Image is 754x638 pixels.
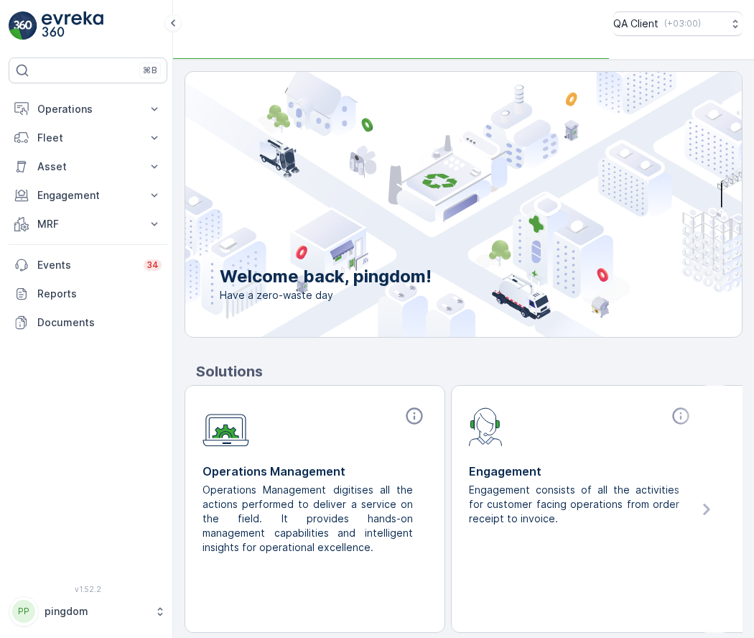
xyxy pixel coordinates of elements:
span: v 1.52.2 [9,585,167,593]
p: MRF [37,217,139,231]
p: Engagement [469,463,694,480]
p: Asset [37,159,139,174]
p: Welcome back, pingdom! [220,265,432,288]
p: Operations Management digitises all the actions performed to deliver a service on the field. It p... [203,483,416,555]
p: Operations Management [203,463,427,480]
p: Reports [37,287,162,301]
a: Reports [9,279,167,308]
a: Documents [9,308,167,337]
p: pingdom [45,604,147,619]
p: Fleet [37,131,139,145]
button: QA Client(+03:00) [613,11,743,36]
button: MRF [9,210,167,239]
p: ( +03:00 ) [664,18,701,29]
p: QA Client [613,17,658,31]
div: PP [12,600,35,623]
p: 34 [146,259,159,271]
button: Operations [9,95,167,124]
img: module-icon [203,406,249,447]
p: Solutions [196,361,743,382]
button: Fleet [9,124,167,152]
img: city illustration [121,72,742,337]
button: Engagement [9,181,167,210]
img: logo [9,11,37,40]
p: Events [37,258,135,272]
img: module-icon [469,406,503,446]
button: Asset [9,152,167,181]
p: Documents [37,315,162,330]
p: Engagement consists of all the activities for customer facing operations from order receipt to in... [469,483,682,526]
a: Events34 [9,251,167,279]
button: PPpingdom [9,596,167,627]
span: Have a zero-waste day [220,288,432,302]
p: Operations [37,102,139,116]
img: logo_light-DOdMpM7g.png [42,11,103,40]
p: Engagement [37,188,139,203]
p: ⌘B [143,65,157,76]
